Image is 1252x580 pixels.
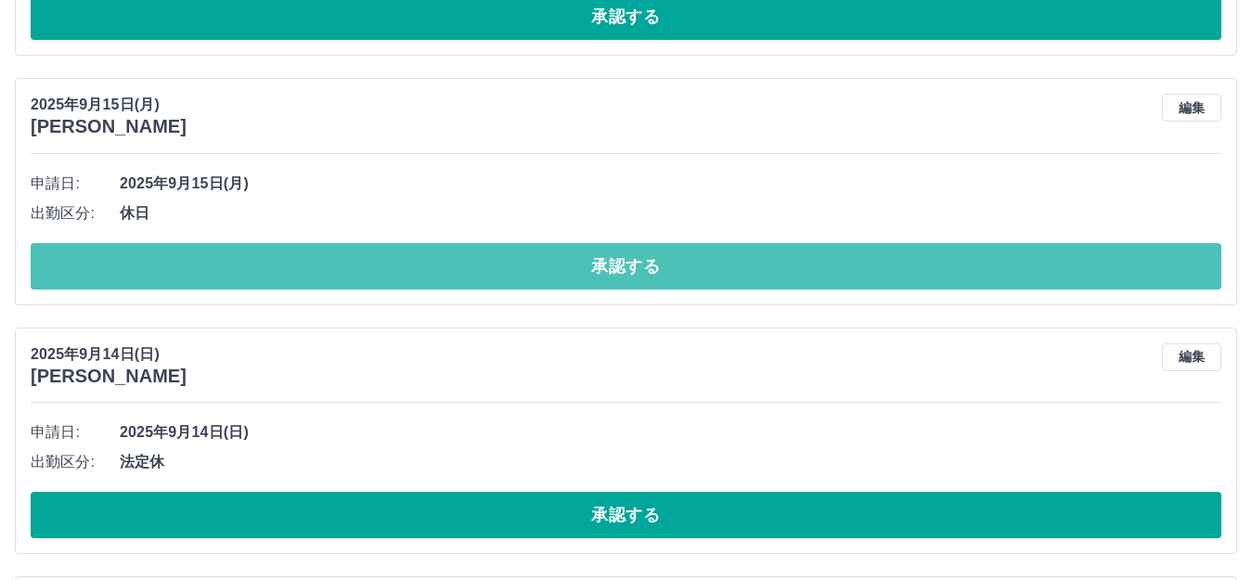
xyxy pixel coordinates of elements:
[31,116,187,137] h3: [PERSON_NAME]
[31,451,120,473] span: 出勤区分:
[120,421,1221,444] span: 2025年9月14日(日)
[31,202,120,225] span: 出勤区分:
[120,173,1221,195] span: 2025年9月15日(月)
[1162,343,1221,371] button: 編集
[31,366,187,387] h3: [PERSON_NAME]
[31,94,187,116] p: 2025年9月15日(月)
[31,173,120,195] span: 申請日:
[1162,94,1221,122] button: 編集
[31,243,1221,290] button: 承認する
[120,202,1221,225] span: 休日
[31,421,120,444] span: 申請日:
[120,451,1221,473] span: 法定休
[31,343,187,366] p: 2025年9月14日(日)
[31,492,1221,538] button: 承認する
